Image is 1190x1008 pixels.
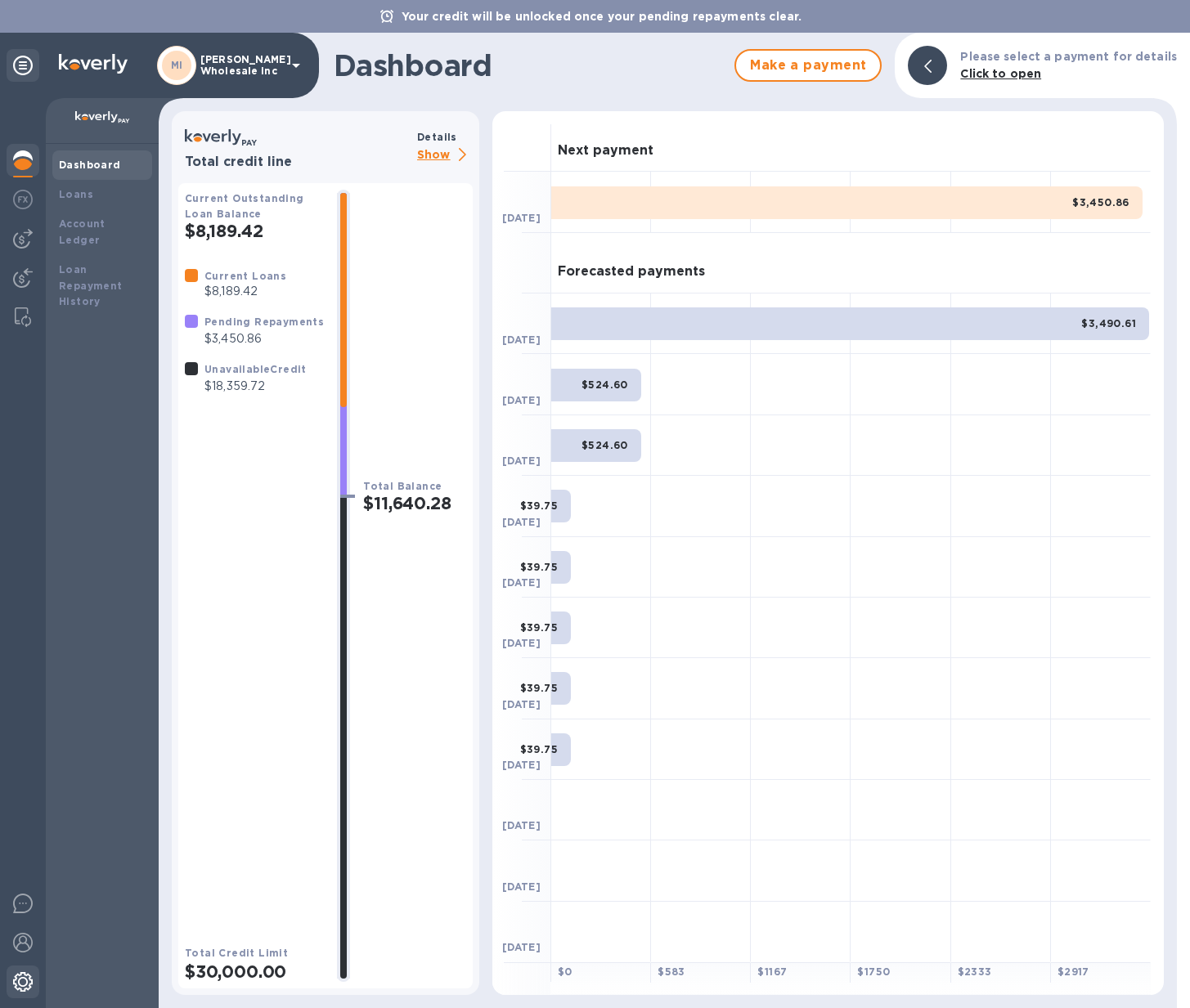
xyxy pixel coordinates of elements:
[1072,196,1129,208] b: $3,450.86
[200,54,282,77] p: [PERSON_NAME] Wholesale Inc
[204,283,286,300] p: $8,189.42
[960,67,1041,80] b: Click to open
[502,576,541,589] b: [DATE]
[417,131,457,143] b: Details
[7,49,39,82] div: Unpin categories
[171,59,183,71] b: MI
[502,455,541,467] b: [DATE]
[502,516,541,528] b: [DATE]
[1058,965,1089,978] b: $ 2917
[59,159,121,171] b: Dashboard
[502,819,541,831] b: [DATE]
[502,941,541,953] b: [DATE]
[502,394,541,406] b: [DATE]
[558,143,653,159] h3: Next payment
[185,947,288,959] b: Total Credit Limit
[59,188,93,200] b: Loans
[857,965,890,978] b: $ 1750
[204,363,307,375] b: Unavailable Credit
[658,965,685,978] b: $ 583
[363,493,466,513] h2: $11,640.28
[502,334,541,346] b: [DATE]
[502,212,541,224] b: [DATE]
[958,965,992,978] b: $ 2333
[402,10,802,23] b: Your credit will be unlocked once your pending repayments clear.
[520,682,558,694] b: $39.75
[204,270,286,282] b: Current Loans
[334,48,726,83] h1: Dashboard
[502,637,541,649] b: [DATE]
[204,330,324,347] p: $3,450.86
[960,50,1177,63] b: Please select a payment for details
[582,379,628,391] b: $524.60
[502,880,541,893] b: [DATE]
[204,316,324,328] b: Pending Repayments
[520,500,558,512] b: $39.75
[520,621,558,634] b: $39.75
[59,217,106,246] b: Account Ledger
[185,192,304,220] b: Current Outstanding Loan Balance
[13,190,33,209] img: Foreign exchange
[749,56,867,75] span: Make a payment
[363,480,442,492] b: Total Balance
[582,439,628,451] b: $524.60
[502,759,541,771] b: [DATE]
[59,54,128,74] img: Logo
[1081,317,1136,329] b: $3,490.61
[558,264,705,280] h3: Forecasted payments
[734,49,882,82] button: Make a payment
[59,263,123,308] b: Loan Repayment History
[520,561,558,573] b: $39.75
[185,961,324,982] h2: $30,000.00
[520,743,558,755] b: $39.75
[185,155,411,170] h3: Total credit line
[558,965,573,978] b: $ 0
[185,221,324,241] h2: $8,189.42
[757,965,787,978] b: $ 1167
[502,698,541,710] b: [DATE]
[417,146,473,166] p: Show
[204,378,307,395] p: $18,359.72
